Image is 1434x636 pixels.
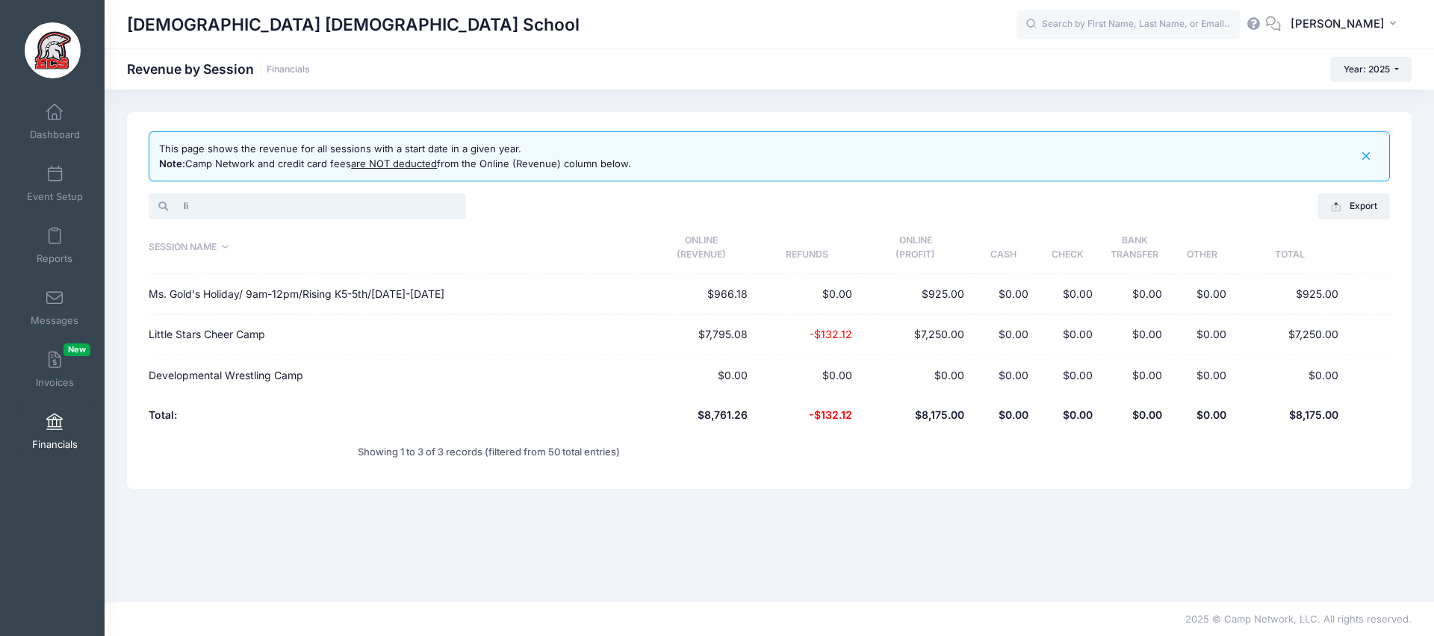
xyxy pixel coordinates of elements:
div: This page shows the revenue for all sessions with a start date in a given year. Camp Network and ... [159,142,631,171]
td: $0.00 [1035,274,1099,314]
input: Search by First Name, Last Name, or Email... [1016,10,1241,40]
td: $0.00 [1099,355,1170,395]
td: $0.00 [755,274,860,314]
td: $0.00 [1170,355,1234,395]
span: Dashboard [30,128,80,141]
th: Online(Revenue): activate to sort column ascending [647,222,755,275]
th: $0.00 [972,396,1036,435]
th: Check: activate to sort column ascending [1035,222,1099,275]
a: Dashboard [19,96,90,148]
td: $0.00 [1099,274,1170,314]
span: Event Setup [27,190,83,203]
td: $0.00 [1170,274,1234,314]
td: $0.00 [1234,355,1346,395]
td: Developmental Wrestling Camp [149,355,647,395]
td: $966.18 [647,274,755,314]
td: $0.00 [1035,315,1099,355]
h1: [DEMOGRAPHIC_DATA] [DEMOGRAPHIC_DATA] School [127,7,580,42]
td: $7,250.00 [860,315,972,355]
td: $925.00 [1234,274,1346,314]
td: $0.00 [1035,355,1099,395]
a: Reports [19,219,90,272]
a: InvoicesNew [19,343,90,396]
th: Cash: activate to sort column ascending [972,222,1036,275]
th: BankTransfer: activate to sort column ascending [1099,222,1170,275]
th: Total: [149,396,647,435]
u: are NOT deducted [351,158,437,169]
td: $0.00 [1099,315,1170,355]
a: Financials [19,405,90,458]
span: 2025 © Camp Network, LLC. All rights reserved. [1185,613,1412,625]
span: Year: 2025 [1344,63,1390,75]
img: Evangelical Christian School [25,22,81,78]
h1: Revenue by Session [127,61,310,77]
th: Session Name: activate to sort column ascending [149,222,647,275]
span: Messages [31,314,78,327]
th: Online(Profit): activate to sort column ascending [860,222,972,275]
th: $0.00 [1035,396,1099,435]
td: $0.00 [1170,315,1234,355]
th: $8,175.00 [860,396,972,435]
td: $0.00 [972,355,1036,395]
span: Financials [32,438,78,451]
td: $0.00 [647,355,755,395]
th: $8,175.00 [1234,396,1346,435]
th: Other: activate to sort column ascending [1170,222,1234,275]
button: Export [1317,193,1390,219]
th: Refunds: activate to sort column ascending [755,222,860,275]
span: Invoices [36,376,74,389]
span: Reports [37,252,72,265]
span: New [63,343,90,356]
input: Search [149,193,466,219]
td: Ms. Gold's Holiday/ 9am-12pm/Rising K5-5th/[DATE]-[DATE] [149,274,647,314]
td: $0.00 [972,274,1036,314]
td: $0.00 [755,355,860,395]
td: $7,795.08 [647,315,755,355]
td: $925.00 [860,274,972,314]
button: Year: 2025 [1330,57,1412,82]
b: Note: [159,158,185,169]
a: Financials [267,64,310,75]
span: [PERSON_NAME] [1291,16,1385,32]
th: $0.00 [1099,396,1170,435]
td: Little Stars Cheer Camp [149,315,647,355]
th: $0.00 [1170,396,1234,435]
button: [PERSON_NAME] [1281,7,1412,42]
a: Event Setup [19,158,90,210]
td: $7,250.00 [1234,315,1346,355]
th: $8,761.26 [647,396,755,435]
th: -$132.12 [755,396,860,435]
div: Showing 1 to 3 of 3 records (filtered from 50 total entries) [358,435,620,470]
a: Messages [19,281,90,334]
th: Total: activate to sort column ascending [1234,222,1346,275]
td: $0.00 [972,315,1036,355]
td: $0.00 [860,355,972,395]
td: -$132.12 [755,315,860,355]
